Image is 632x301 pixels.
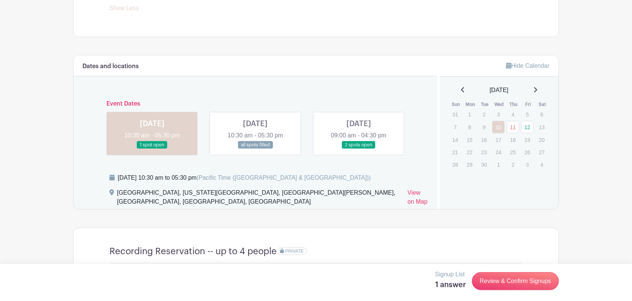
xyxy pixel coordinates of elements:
[449,146,461,158] p: 21
[536,134,548,146] p: 20
[506,63,550,69] a: Hide Calendar
[463,159,476,170] p: 29
[490,86,508,95] span: [DATE]
[521,121,533,133] a: 12
[507,134,519,146] p: 18
[492,121,505,133] a: 10
[507,121,519,133] a: 11
[478,159,490,170] p: 30
[521,146,533,158] p: 26
[521,109,533,120] p: 5
[521,101,535,108] th: Fri
[435,270,466,279] p: Signup List
[492,101,506,108] th: Wed
[478,121,490,133] p: 9
[478,146,490,158] p: 23
[521,159,533,170] p: 3
[449,159,461,170] p: 28
[117,188,401,209] div: [GEOGRAPHIC_DATA], [US_STATE][GEOGRAPHIC_DATA], [GEOGRAPHIC_DATA][PERSON_NAME], [GEOGRAPHIC_DATA]...
[100,100,410,107] h6: Event Dates
[507,146,519,158] p: 25
[109,5,139,14] a: Show Less
[196,174,371,181] span: (Pacific Time ([GEOGRAPHIC_DATA] & [GEOGRAPHIC_DATA]))
[463,134,476,146] p: 15
[463,121,476,133] p: 8
[435,280,466,289] h5: 1 answer
[507,159,519,170] p: 2
[535,101,550,108] th: Sat
[449,109,461,120] p: 31
[507,109,519,120] p: 4
[82,63,139,70] h6: Dates and locations
[492,134,505,146] p: 17
[449,101,463,108] th: Sun
[463,109,476,120] p: 1
[472,272,559,290] a: Review & Confirm Signups
[478,109,490,120] p: 2
[536,109,548,120] p: 6
[492,109,505,120] p: 3
[506,101,521,108] th: Thu
[463,101,478,108] th: Mon
[109,246,277,257] h4: Recording Reservation -- up to 4 people
[118,173,371,182] div: [DATE] 10:30 am to 05:30 pm
[521,134,533,146] p: 19
[492,146,505,158] p: 24
[285,249,304,254] span: PRIVATE
[478,101,492,108] th: Tue
[536,159,548,170] p: 4
[449,134,461,146] p: 14
[407,188,428,209] a: View on Map
[492,159,505,170] p: 1
[478,134,490,146] p: 16
[536,146,548,158] p: 27
[463,146,476,158] p: 22
[536,121,548,133] p: 13
[449,121,461,133] p: 7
